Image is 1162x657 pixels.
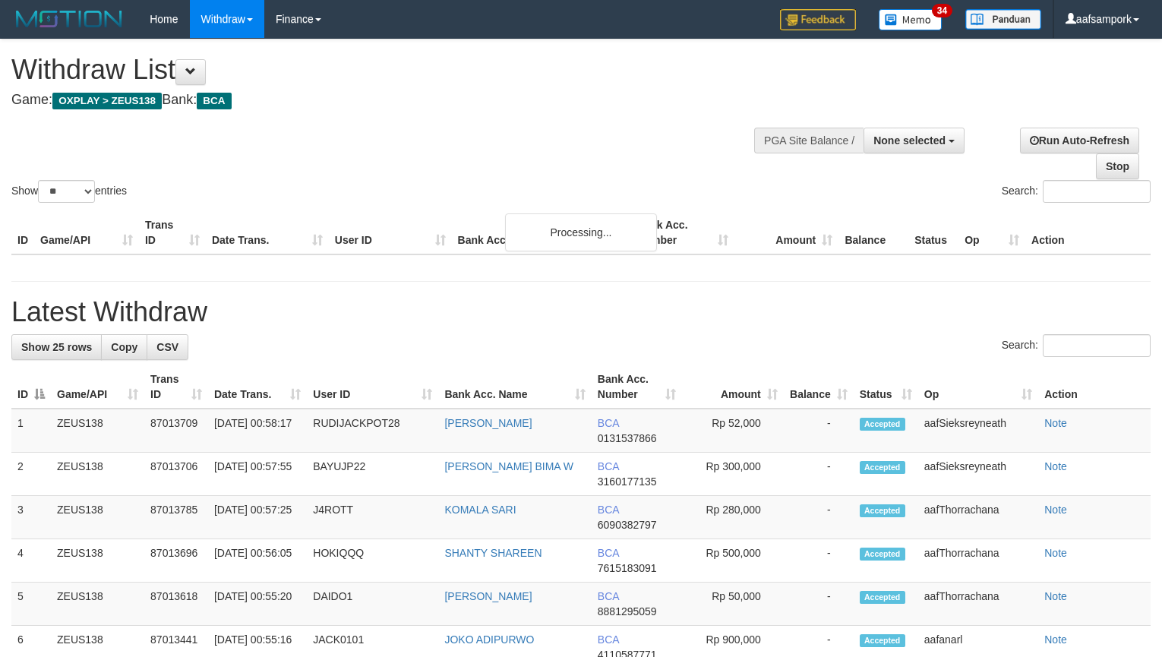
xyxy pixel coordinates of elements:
[784,539,854,583] td: -
[444,504,516,516] a: KOMALA SARI
[1002,180,1151,203] label: Search:
[452,211,631,254] th: Bank Acc. Name
[879,9,943,30] img: Button%20Memo.svg
[592,365,682,409] th: Bank Acc. Number: activate to sort column ascending
[784,496,854,539] td: -
[21,341,92,353] span: Show 25 rows
[598,432,657,444] span: Copy 0131537866 to clipboard
[918,453,1038,496] td: aafSieksreyneath
[51,583,144,626] td: ZEUS138
[208,365,307,409] th: Date Trans.: activate to sort column ascending
[11,496,51,539] td: 3
[51,409,144,453] td: ZEUS138
[932,4,952,17] span: 34
[438,365,591,409] th: Bank Acc. Name: activate to sort column ascending
[1002,334,1151,357] label: Search:
[307,365,438,409] th: User ID: activate to sort column ascending
[444,590,532,602] a: [PERSON_NAME]
[1096,153,1139,179] a: Stop
[208,539,307,583] td: [DATE] 00:56:05
[598,547,619,559] span: BCA
[144,453,208,496] td: 87013706
[598,460,619,472] span: BCA
[965,9,1041,30] img: panduan.png
[598,633,619,646] span: BCA
[208,409,307,453] td: [DATE] 00:58:17
[307,409,438,453] td: RUDIJACKPOT28
[139,211,206,254] th: Trans ID
[144,496,208,539] td: 87013785
[1043,180,1151,203] input: Search:
[156,341,178,353] span: CSV
[838,211,908,254] th: Balance
[682,583,784,626] td: Rp 50,000
[444,633,534,646] a: JOKO ADIPURWO
[734,211,838,254] th: Amount
[598,605,657,618] span: Copy 8881295059 to clipboard
[144,583,208,626] td: 87013618
[864,128,965,153] button: None selected
[11,409,51,453] td: 1
[101,334,147,360] a: Copy
[147,334,188,360] a: CSV
[780,9,856,30] img: Feedback.jpg
[307,453,438,496] td: BAYUJP22
[1044,460,1067,472] a: Note
[598,417,619,429] span: BCA
[873,134,946,147] span: None selected
[1025,211,1151,254] th: Action
[208,496,307,539] td: [DATE] 00:57:25
[1020,128,1139,153] a: Run Auto-Refresh
[51,539,144,583] td: ZEUS138
[34,211,139,254] th: Game/API
[11,55,759,85] h1: Withdraw List
[11,180,127,203] label: Show entries
[208,583,307,626] td: [DATE] 00:55:20
[918,583,1038,626] td: aafThorrachana
[111,341,137,353] span: Copy
[444,417,532,429] a: [PERSON_NAME]
[854,365,918,409] th: Status: activate to sort column ascending
[598,519,657,531] span: Copy 6090382797 to clipboard
[38,180,95,203] select: Showentries
[860,634,905,647] span: Accepted
[784,365,854,409] th: Balance: activate to sort column ascending
[329,211,452,254] th: User ID
[682,496,784,539] td: Rp 280,000
[505,213,657,251] div: Processing...
[52,93,162,109] span: OXPLAY > ZEUS138
[11,93,759,108] h4: Game: Bank:
[51,365,144,409] th: Game/API: activate to sort column ascending
[598,590,619,602] span: BCA
[144,365,208,409] th: Trans ID: activate to sort column ascending
[598,562,657,574] span: Copy 7615183091 to clipboard
[197,93,231,109] span: BCA
[1044,417,1067,429] a: Note
[307,496,438,539] td: J4ROTT
[11,539,51,583] td: 4
[754,128,864,153] div: PGA Site Balance /
[444,460,573,472] a: [PERSON_NAME] BIMA W
[958,211,1025,254] th: Op
[11,211,34,254] th: ID
[784,583,854,626] td: -
[307,583,438,626] td: DAIDO1
[144,539,208,583] td: 87013696
[682,365,784,409] th: Amount: activate to sort column ascending
[1044,504,1067,516] a: Note
[860,591,905,604] span: Accepted
[918,365,1038,409] th: Op: activate to sort column ascending
[11,8,127,30] img: MOTION_logo.png
[918,409,1038,453] td: aafSieksreyneath
[51,496,144,539] td: ZEUS138
[208,453,307,496] td: [DATE] 00:57:55
[598,504,619,516] span: BCA
[1038,365,1151,409] th: Action
[51,453,144,496] td: ZEUS138
[908,211,958,254] th: Status
[860,461,905,474] span: Accepted
[307,539,438,583] td: HOKIQQQ
[860,418,905,431] span: Accepted
[682,409,784,453] td: Rp 52,000
[682,453,784,496] td: Rp 300,000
